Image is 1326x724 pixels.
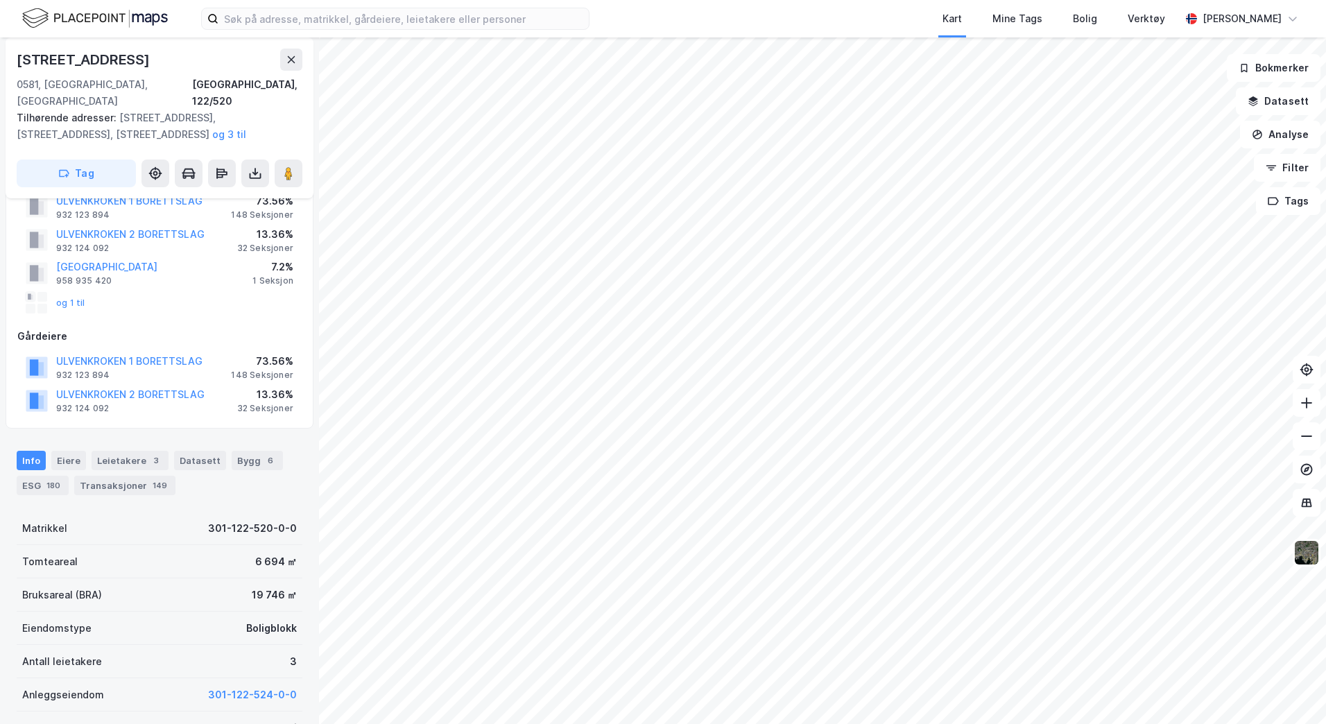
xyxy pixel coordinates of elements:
[174,451,226,470] div: Datasett
[237,226,293,243] div: 13.36%
[992,10,1042,27] div: Mine Tags
[149,454,163,467] div: 3
[56,403,109,414] div: 932 124 092
[1256,187,1320,215] button: Tags
[237,386,293,403] div: 13.36%
[22,687,104,703] div: Anleggseiendom
[1254,154,1320,182] button: Filter
[44,479,63,492] div: 180
[1128,10,1165,27] div: Verktøy
[56,243,109,254] div: 932 124 092
[1203,10,1282,27] div: [PERSON_NAME]
[1236,87,1320,115] button: Datasett
[942,10,962,27] div: Kart
[231,193,293,209] div: 73.56%
[1293,540,1320,566] img: 9k=
[246,620,297,637] div: Boligblokk
[17,110,291,143] div: [STREET_ADDRESS], [STREET_ADDRESS], [STREET_ADDRESS]
[22,553,78,570] div: Tomteareal
[218,8,589,29] input: Søk på adresse, matrikkel, gårdeiere, leietakere eller personer
[17,112,119,123] span: Tilhørende adresser:
[237,403,293,414] div: 32 Seksjoner
[150,479,170,492] div: 149
[92,451,169,470] div: Leietakere
[17,328,302,345] div: Gårdeiere
[56,275,112,286] div: 958 935 420
[290,653,297,670] div: 3
[252,275,293,286] div: 1 Seksjon
[51,451,86,470] div: Eiere
[56,370,110,381] div: 932 123 894
[17,160,136,187] button: Tag
[22,520,67,537] div: Matrikkel
[22,653,102,670] div: Antall leietakere
[22,587,102,603] div: Bruksareal (BRA)
[252,259,293,275] div: 7.2%
[22,6,168,31] img: logo.f888ab2527a4732fd821a326f86c7f29.svg
[264,454,277,467] div: 6
[1073,10,1097,27] div: Bolig
[17,49,153,71] div: [STREET_ADDRESS]
[231,370,293,381] div: 148 Seksjoner
[252,587,297,603] div: 19 746 ㎡
[232,451,283,470] div: Bygg
[237,243,293,254] div: 32 Seksjoner
[22,620,92,637] div: Eiendomstype
[1240,121,1320,148] button: Analyse
[1227,54,1320,82] button: Bokmerker
[192,76,302,110] div: [GEOGRAPHIC_DATA], 122/520
[1257,657,1326,724] iframe: Chat Widget
[208,520,297,537] div: 301-122-520-0-0
[255,553,297,570] div: 6 694 ㎡
[231,209,293,221] div: 148 Seksjoner
[74,476,175,495] div: Transaksjoner
[56,209,110,221] div: 932 123 894
[17,76,192,110] div: 0581, [GEOGRAPHIC_DATA], [GEOGRAPHIC_DATA]
[208,687,297,703] button: 301-122-524-0-0
[17,451,46,470] div: Info
[231,353,293,370] div: 73.56%
[17,476,69,495] div: ESG
[1257,657,1326,724] div: Kontrollprogram for chat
